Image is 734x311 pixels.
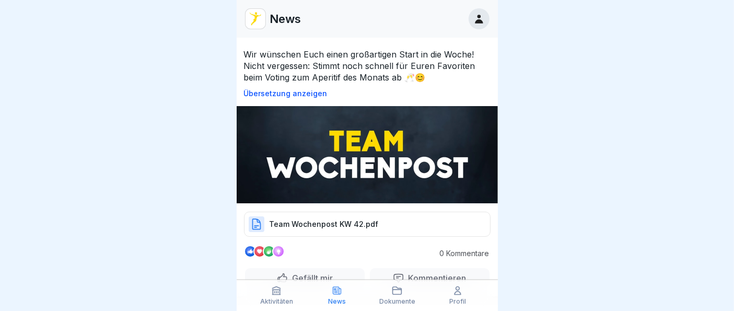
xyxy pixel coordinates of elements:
[404,273,467,283] p: Kommentieren
[449,298,466,305] p: Profil
[270,219,379,229] p: Team Wochenpost KW 42.pdf
[379,298,415,305] p: Dokumente
[244,224,491,234] a: Team Wochenpost KW 42.pdf
[432,249,490,258] p: 0 Kommentare
[246,9,265,29] img: vd4jgc378hxa8p7qw0fvrl7x.png
[260,298,293,305] p: Aktivitäten
[288,273,333,283] p: Gefällt mir
[244,89,491,98] p: Übersetzung anzeigen
[328,298,346,305] p: News
[237,106,498,203] img: Post Image
[244,26,491,83] p: 💛 Die neue Team-Wochenpost ist da! 💛 Wir wünschen Euch einen großartigen Start in die Woche! Nich...
[270,12,301,26] p: News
